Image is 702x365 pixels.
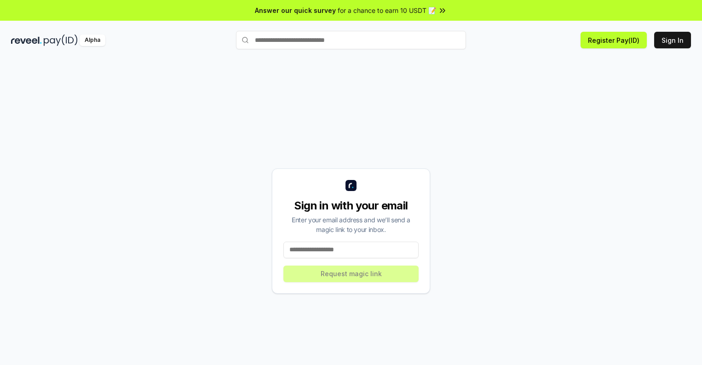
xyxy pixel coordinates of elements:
span: Answer our quick survey [255,6,336,15]
div: Sign in with your email [283,198,419,213]
div: Enter your email address and we’ll send a magic link to your inbox. [283,215,419,234]
span: for a chance to earn 10 USDT 📝 [338,6,436,15]
img: reveel_dark [11,35,42,46]
img: logo_small [345,180,357,191]
div: Alpha [80,35,105,46]
button: Register Pay(ID) [581,32,647,48]
button: Sign In [654,32,691,48]
img: pay_id [44,35,78,46]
